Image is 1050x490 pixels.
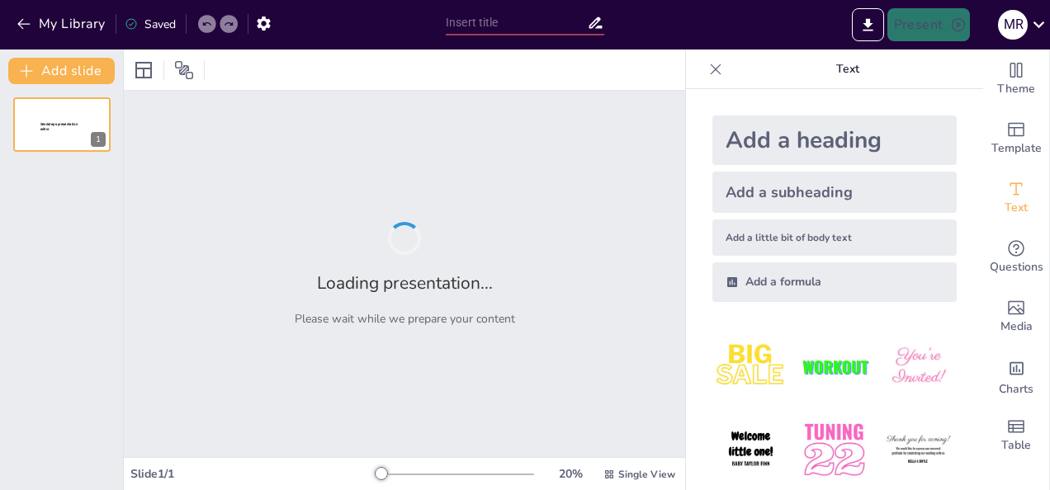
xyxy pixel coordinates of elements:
button: M R [998,8,1028,41]
div: Add images, graphics, shapes or video [983,287,1049,346]
img: 6.jpeg [880,412,957,488]
div: Add text boxes [983,168,1049,228]
div: Get real-time input from your audience [983,228,1049,287]
div: Change the overall theme [983,49,1049,109]
div: Saved [125,16,176,32]
h2: Loading presentation... [317,271,493,294]
span: Media [1000,318,1033,336]
span: Table [1001,436,1031,455]
div: Add a little bit of body text [712,219,957,256]
img: 3.jpeg [880,328,957,405]
div: Add a heading [712,115,957,165]
span: Position [174,60,194,80]
p: Text [729,49,967,89]
span: Single View [618,468,675,481]
img: 4.jpeg [712,412,789,488]
span: Sendsteps presentation editor [40,122,78,131]
span: Questions [990,258,1043,276]
div: Add charts and graphs [983,346,1049,406]
div: Add a formula [712,262,957,302]
div: Add a subheading [712,172,957,213]
div: 20 % [551,466,590,482]
img: 2.jpeg [796,328,873,405]
div: M R [998,10,1028,40]
button: Add slide [8,58,115,84]
img: 1.jpeg [712,328,789,405]
button: Export to PowerPoint [852,8,884,41]
div: 1 [13,97,111,152]
span: Charts [999,380,1033,398]
button: Present [887,8,970,41]
img: 5.jpeg [796,412,873,488]
p: Please wait while we prepare your content [295,311,515,327]
span: Text [1005,199,1028,217]
div: Slide 1 / 1 [130,466,376,482]
div: Add ready made slides [983,109,1049,168]
div: Layout [130,57,157,83]
button: My Library [12,11,112,37]
div: 1 [91,132,106,147]
div: Add a table [983,406,1049,465]
input: Insert title [446,11,587,35]
span: Theme [997,80,1035,98]
span: Template [991,139,1042,158]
